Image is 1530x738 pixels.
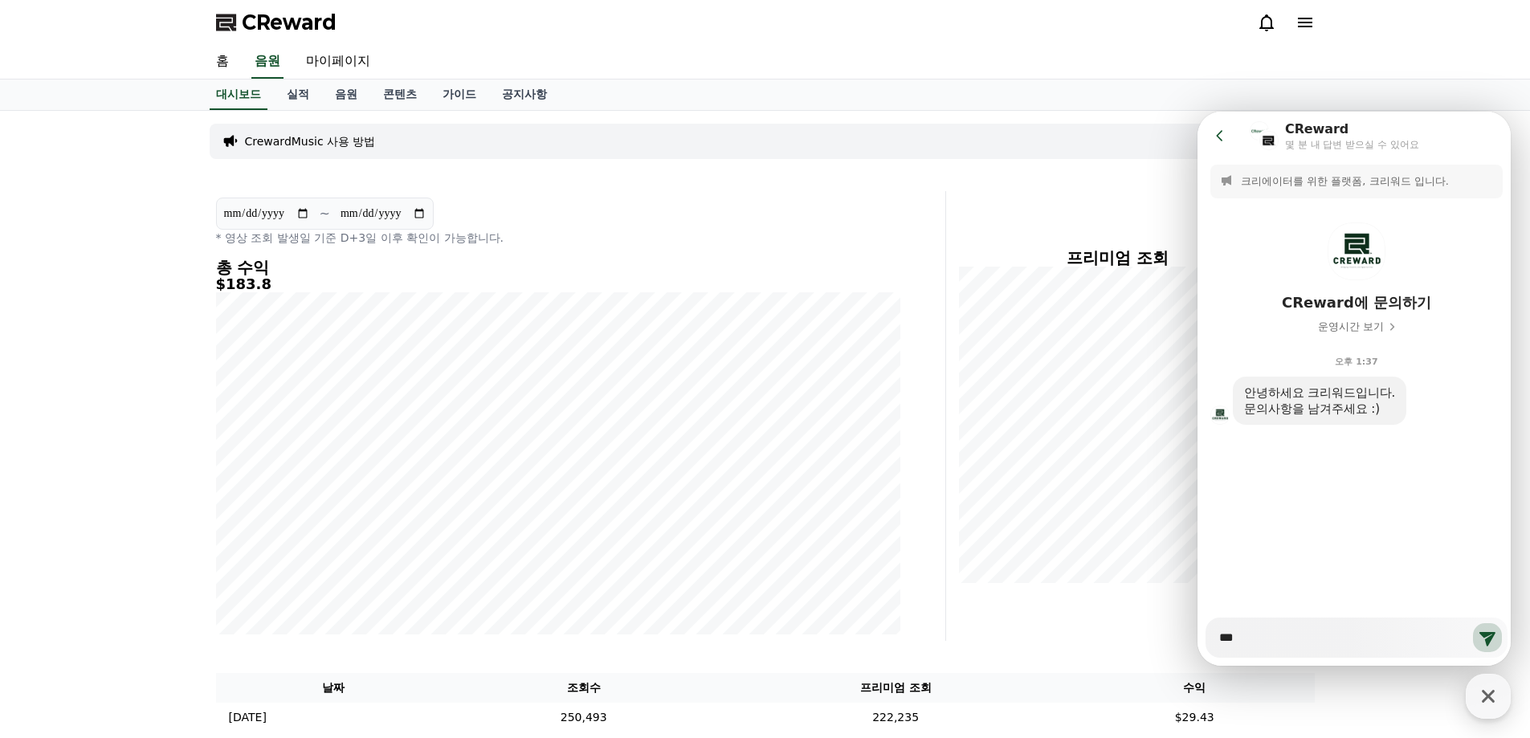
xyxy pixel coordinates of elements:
h4: 총 수익 [216,259,900,276]
th: 수익 [1075,673,1315,703]
span: CReward [242,10,337,35]
a: 음원 [322,80,370,110]
td: 250,493 [451,703,716,732]
p: * 영상 조회 발생일 기준 D+3일 이후 확인이 가능합니다. [216,230,900,246]
a: CReward [216,10,337,35]
a: 실적 [274,80,322,110]
a: 가이드 [430,80,489,110]
a: 대시보드 [210,80,267,110]
th: 날짜 [216,673,451,703]
a: CrewardMusic 사용 방법 [245,133,376,149]
iframe: Channel chat [1197,112,1511,666]
a: 음원 [251,45,284,79]
a: 공지사항 [489,80,560,110]
td: 222,235 [716,703,1075,732]
a: 콘텐츠 [370,80,430,110]
h5: $183.8 [216,276,900,292]
th: 프리미엄 조회 [716,673,1075,703]
p: [DATE] [229,709,267,726]
a: 홈 [203,45,242,79]
p: ~ [320,204,330,223]
td: $29.43 [1075,703,1315,732]
th: 조회수 [451,673,716,703]
a: 마이페이지 [293,45,383,79]
h4: 프리미엄 조회 [959,249,1276,267]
